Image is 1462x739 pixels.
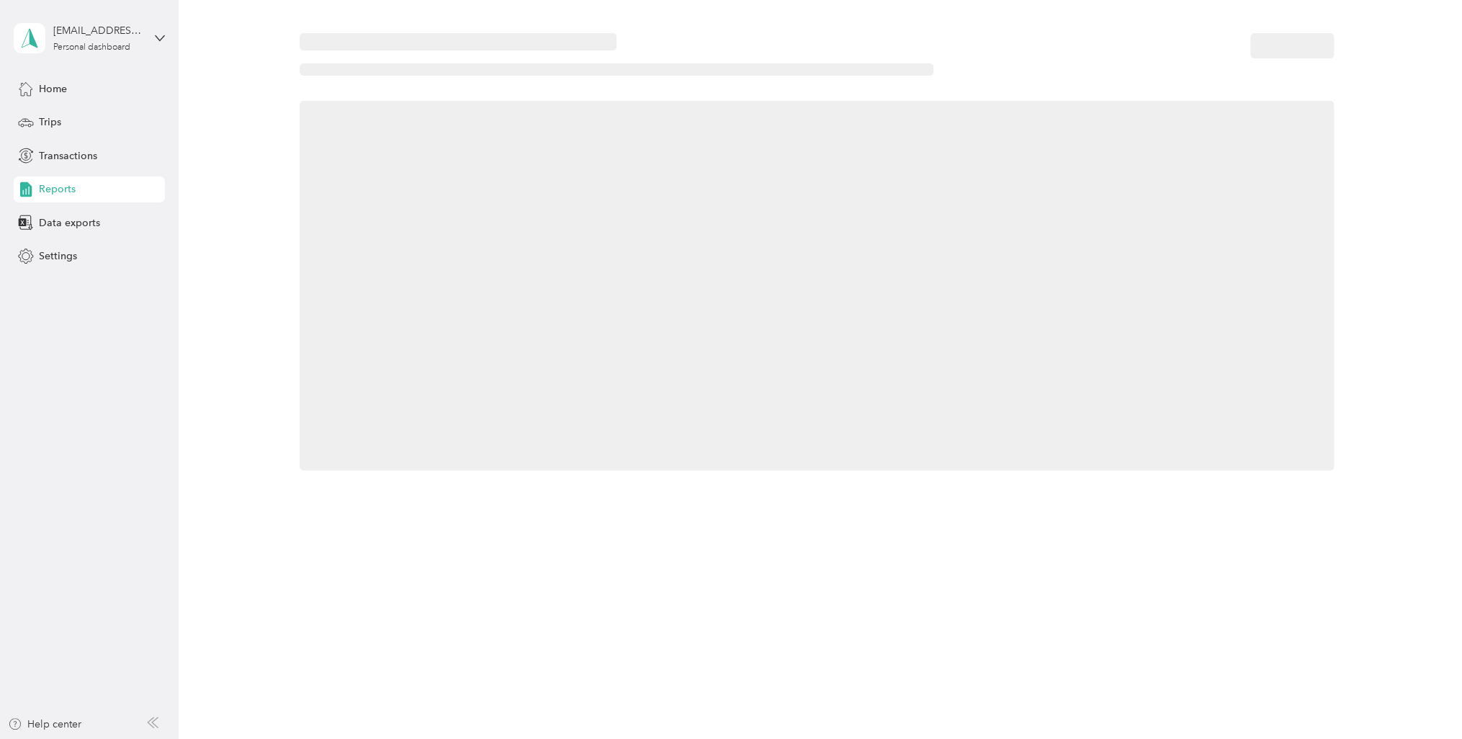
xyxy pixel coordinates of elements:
[39,115,61,130] span: Trips
[39,215,100,230] span: Data exports
[8,717,81,732] button: Help center
[39,182,76,197] span: Reports
[1381,658,1462,739] iframe: Everlance-gr Chat Button Frame
[53,43,130,52] div: Personal dashboard
[39,148,97,164] span: Transactions
[53,23,143,38] div: [EMAIL_ADDRESS][PERSON_NAME][DOMAIN_NAME]
[39,248,77,264] span: Settings
[39,81,67,97] span: Home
